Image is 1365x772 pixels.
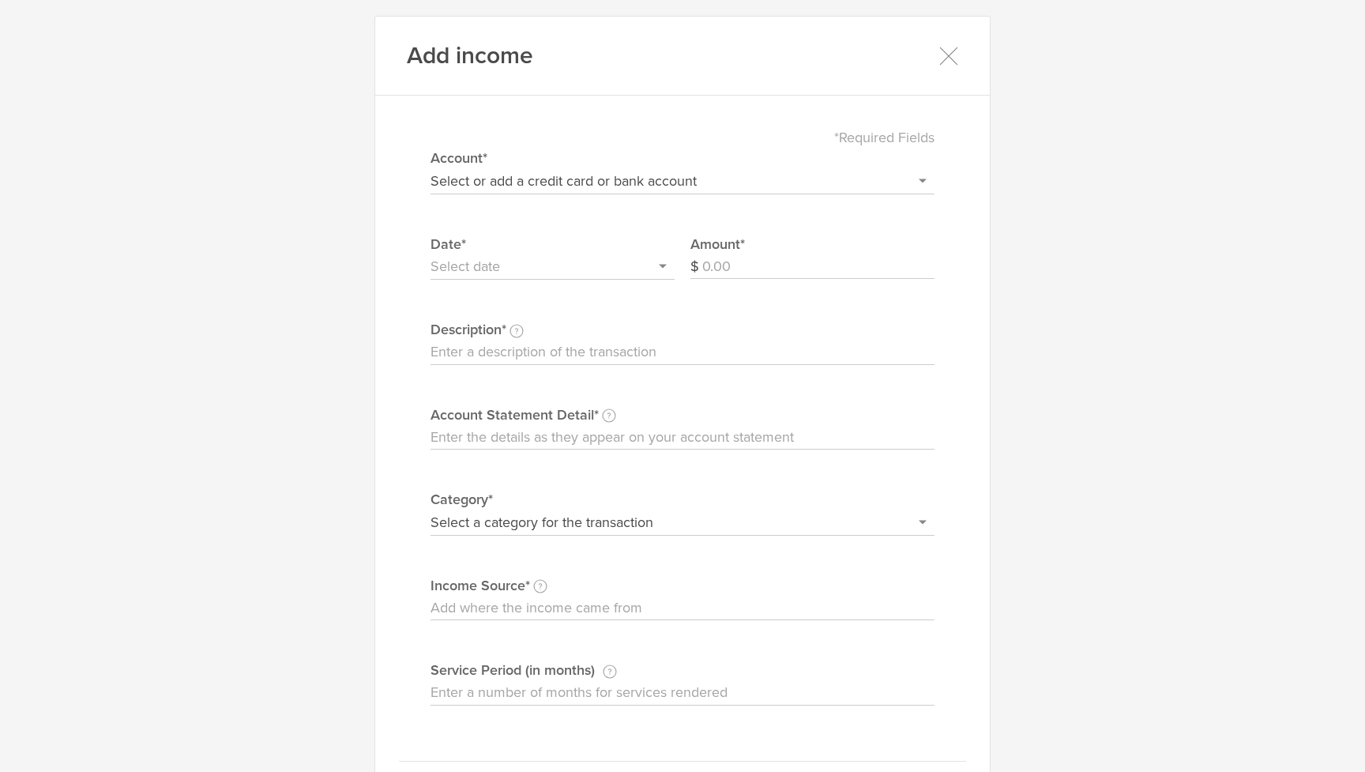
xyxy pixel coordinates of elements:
[431,596,934,621] input: Add where the income came from
[431,148,934,168] label: Account*
[431,575,934,596] label: Income Source
[702,254,934,280] input: 0.00
[690,234,934,254] label: Amount
[431,319,934,340] label: Description
[1286,696,1365,772] iframe: Chat Widget
[431,254,675,280] input: Select date
[431,127,934,148] div: *Required Fields
[431,405,934,425] label: Account Statement Detail
[690,254,702,280] div: $
[407,40,533,72] h1: Add income
[431,680,934,706] input: Enter a number of months for services rendered
[431,660,934,680] label: Service Period (in months)
[431,489,934,510] label: Category*
[431,234,675,254] label: Date*
[431,425,934,450] input: Enter the details as they appear on your account statement
[431,340,934,365] input: Enter a description of the transaction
